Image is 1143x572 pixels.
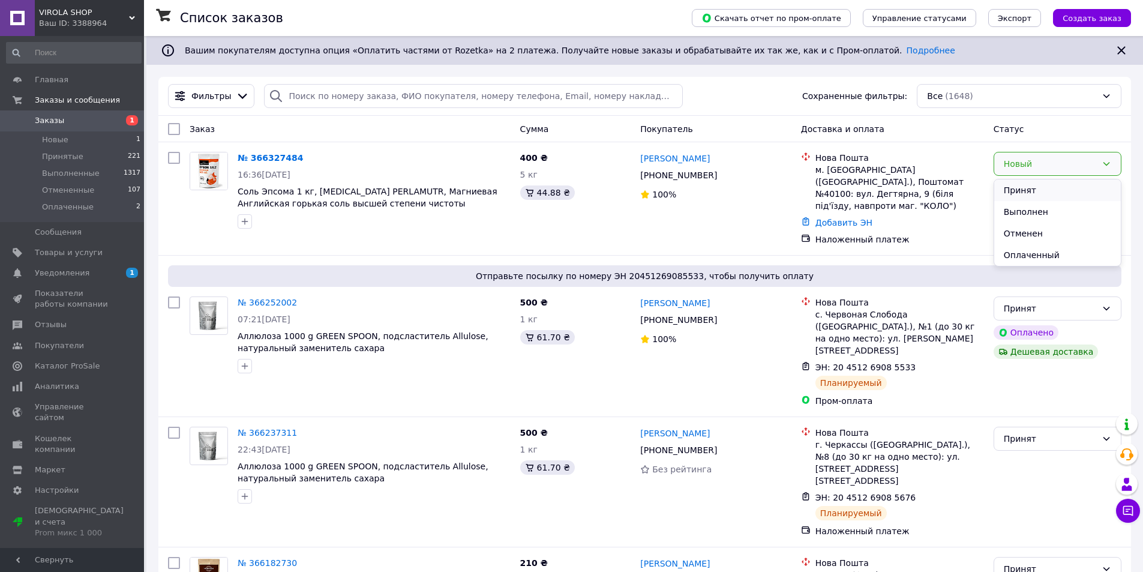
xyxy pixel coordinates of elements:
input: Поиск по номеру заказа, ФИО покупателя, номеру телефона, Email, номеру накладной [264,84,682,108]
a: [PERSON_NAME] [640,297,710,309]
a: № 366252002 [238,298,297,307]
div: 44.88 ₴ [520,185,575,200]
div: Наложенный платеж [815,233,984,245]
span: 500 ₴ [520,298,548,307]
input: Поиск [6,42,142,64]
span: 221 [128,151,140,162]
a: № 366182730 [238,558,297,568]
span: 16:36[DATE] [238,170,290,179]
a: Аллюлоза 1000 g GREEN SPOON, подсластитель Allulose, натуральный заменитель сахара [238,331,488,353]
button: Создать заказ [1053,9,1131,27]
span: Статус [994,124,1024,134]
span: Уведомления [35,268,89,278]
a: [PERSON_NAME] [640,558,710,570]
span: 1 [126,115,138,125]
div: Новый [1004,157,1097,170]
div: Ваш ID: 3388964 [39,18,144,29]
span: Настройки [35,485,79,496]
span: Экспорт [998,14,1031,23]
span: Доставка и оплата [801,124,884,134]
div: Принят [1004,432,1097,445]
li: Отменен [994,223,1121,244]
div: Оплачено [994,325,1058,340]
span: 1 [126,268,138,278]
img: Фото товару [190,152,227,190]
a: Фото товару [190,297,228,335]
span: 500 ₴ [520,428,548,438]
span: VIROLA SHOP [39,7,129,18]
div: Наложенный платеж [815,525,984,537]
a: № 366237311 [238,428,297,438]
span: (1648) [945,91,973,101]
div: Планируемый [815,376,887,390]
li: Оплаченный [994,244,1121,266]
a: Подробнее [907,46,955,55]
button: Экспорт [988,9,1041,27]
a: Соль Эпсома 1 кг, [MEDICAL_DATA] PERLAMUTR, Магниевая Английская горькая соль высшей степени чистоты [238,187,497,208]
span: 210 ₴ [520,558,548,568]
div: Нова Пошта [815,152,984,164]
span: 07:21[DATE] [238,315,290,324]
span: Каталог ProSale [35,361,100,372]
button: Скачать отчет по пром-оплате [692,9,851,27]
span: Создать заказ [1063,14,1121,23]
span: Сообщения [35,227,82,238]
button: Управление статусами [863,9,976,27]
span: Сумма [520,124,549,134]
div: Принят [1004,302,1097,315]
span: Маркет [35,465,65,475]
span: Заказы и сообщения [35,95,120,106]
span: Заказы [35,115,64,126]
span: Отзывы [35,319,67,330]
span: Выполненные [42,168,100,179]
span: Фильтры [191,90,231,102]
div: [PHONE_NUMBER] [638,167,719,184]
div: Дешевая доставка [994,345,1099,359]
span: Отмененные [42,185,94,196]
li: Выполнен [994,201,1121,223]
span: 1 [136,134,140,145]
div: [PHONE_NUMBER] [638,442,719,459]
span: ЭН: 20 4512 6908 5533 [815,363,916,372]
span: Управление статусами [872,14,967,23]
div: Пром-оплата [815,395,984,407]
span: Принятые [42,151,83,162]
a: Фото товару [190,427,228,465]
span: Заказ [190,124,215,134]
span: Товары и услуги [35,247,103,258]
a: Фото товару [190,152,228,190]
a: [PERSON_NAME] [640,152,710,164]
span: Кошелек компании [35,433,111,455]
li: Принят [994,179,1121,201]
a: Добавить ЭН [815,218,872,227]
div: г. Черкассы ([GEOGRAPHIC_DATA].), №8 (до 30 кг на одно место): ул. [STREET_ADDRESS] [STREET_ADDRESS] [815,439,984,487]
a: Аллюлоза 1000 g GREEN SPOON, подсластитель Allulose, натуральный заменитель сахара [238,462,488,483]
span: Новые [42,134,68,145]
span: 1 кг [520,315,538,324]
div: м. [GEOGRAPHIC_DATA] ([GEOGRAPHIC_DATA].), Поштомат №40100: вул. Дегтярна, 9 (біля під'їзду, навп... [815,164,984,212]
span: 1 кг [520,445,538,454]
h1: Список заказов [180,11,283,25]
img: Фото товару [190,429,227,462]
div: Планируемый [815,506,887,520]
div: с. Червоная Слобода ([GEOGRAPHIC_DATA].), №1 (до 30 кг на одно место): ул. [PERSON_NAME][STREET_A... [815,309,984,357]
span: 100% [652,334,676,344]
span: Вашим покупателям доступна опция «Оплатить частями от Rozetka» на 2 платежа. Получайте новые зака... [185,46,955,55]
span: Без рейтинга [652,465,712,474]
div: 61.70 ₴ [520,460,575,475]
span: 1317 [124,168,140,179]
div: [PHONE_NUMBER] [638,312,719,328]
span: 107 [128,185,140,196]
div: Prom микс 1 000 [35,528,124,538]
div: Нова Пошта [815,557,984,569]
span: ЭН: 20 4512 6908 5676 [815,493,916,502]
span: Все [927,90,943,102]
img: Фото товару [190,299,227,332]
span: Оплаченные [42,202,94,212]
div: Нова Пошта [815,297,984,309]
button: Чат с покупателем [1116,499,1140,523]
span: 5 кг [520,170,538,179]
span: 2 [136,202,140,212]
